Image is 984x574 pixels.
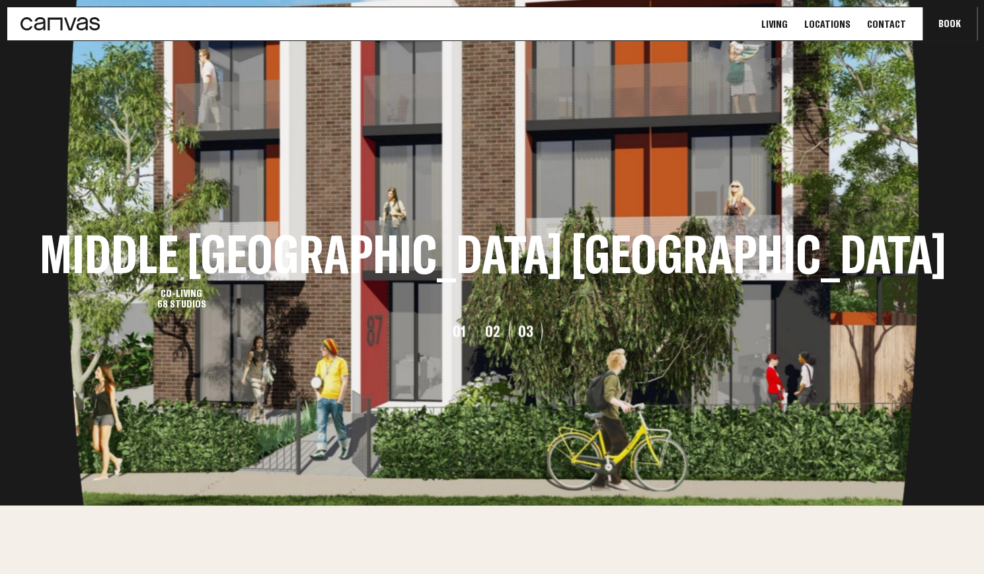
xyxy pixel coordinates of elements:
[509,323,542,339] button: 03
[757,17,792,31] a: Living
[443,323,476,339] button: 01
[863,17,910,31] a: Contact
[923,7,977,40] button: Book
[800,17,854,31] a: Locations
[476,323,509,339] button: 02
[40,288,324,309] p: Co-Living 68 Studios
[40,231,946,277] h2: Middle [GEOGRAPHIC_DATA] [GEOGRAPHIC_DATA]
